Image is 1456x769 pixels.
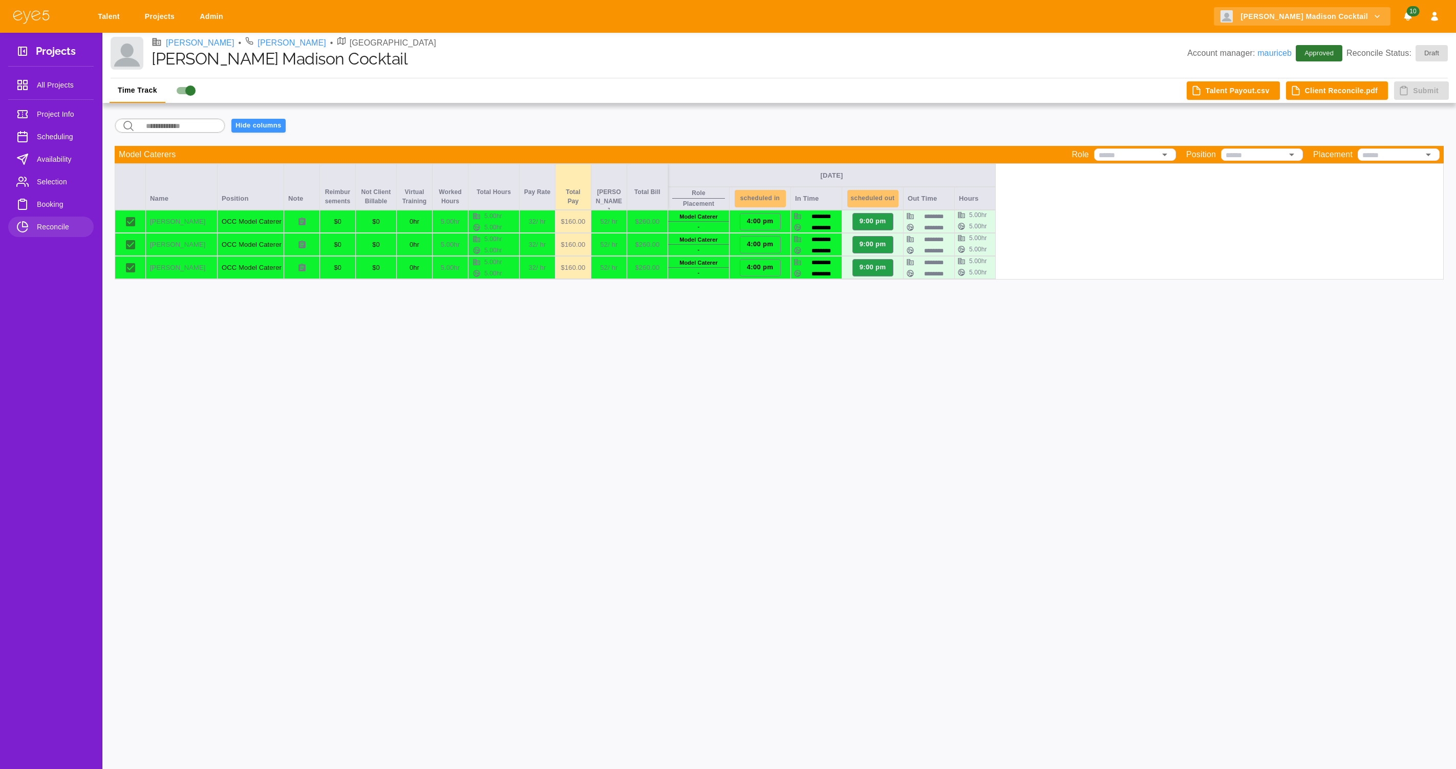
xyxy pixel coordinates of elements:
[524,217,551,227] p: 32 / hr
[360,263,392,273] p: $ 0
[150,240,213,250] p: [PERSON_NAME]
[560,240,587,250] p: $ 160.00
[847,190,898,207] button: Scheduled Out
[852,236,893,253] button: 9:00 PM
[595,240,623,250] p: 52 / hr
[91,7,130,26] a: Talent
[698,268,700,277] p: -
[1418,48,1445,58] span: Draft
[955,187,996,210] div: Hours
[8,194,94,215] a: Booking
[37,79,85,91] span: All Projects
[401,187,428,206] p: Virtual Training
[111,37,143,70] img: Client logo
[692,188,705,198] p: Role
[969,210,987,220] p: 5.00 hr
[595,217,623,227] p: 52 / hr
[8,149,94,169] a: Availability
[560,187,587,206] p: Total Pay
[150,263,213,273] p: [PERSON_NAME]
[1072,148,1089,161] p: Role
[360,217,392,227] p: $ 0
[1313,148,1353,161] p: Placement
[1186,148,1216,161] p: Position
[1346,45,1448,61] p: Reconcile Status:
[683,199,714,208] p: Placement
[560,217,587,227] p: $ 160.00
[146,164,218,210] div: Name
[1399,7,1417,26] button: Notifications
[791,187,842,210] div: In Time
[1406,6,1419,16] span: 10
[437,187,464,206] p: Worked Hours
[969,222,987,231] p: 5.00 hr
[37,108,85,120] span: Project Info
[360,187,392,206] p: Not Client Billable
[524,240,551,250] p: 32 / hr
[631,240,663,250] p: $ 260.00
[324,187,351,206] p: Reimbursements
[37,221,85,233] span: Reconcile
[631,263,663,273] p: $ 260.00
[239,37,242,49] li: •
[110,78,165,103] button: Time Track
[969,245,987,254] p: 5.00 hr
[852,213,893,230] button: 9:00 PM
[1187,47,1292,59] p: Account manager:
[904,187,955,210] div: Out Time
[8,172,94,192] a: Selection
[740,236,781,253] button: 4:00 PM
[679,236,718,244] p: Model Caterer
[631,217,663,227] p: $ 260.00
[484,246,502,255] p: 5.00 hr
[1257,49,1292,57] a: mauriceb
[1284,147,1299,162] button: Open
[8,104,94,124] a: Project Info
[484,234,502,244] p: 5.00 hr
[969,233,987,243] p: 5.00 hr
[222,217,280,227] p: OCC Model Caterer
[484,223,502,232] p: 5.00 hr
[740,259,781,276] button: 4:00 PM
[484,269,502,278] p: 5.00 hr
[231,119,286,133] button: Hide columns
[258,37,326,49] a: [PERSON_NAME]
[401,263,428,273] p: 0 hr
[595,263,623,273] p: 52 / hr
[473,187,515,197] p: Total Hours
[218,164,284,210] div: Position
[12,9,50,24] img: eye5
[8,126,94,147] a: Scheduling
[37,131,85,143] span: Scheduling
[37,176,85,188] span: Selection
[679,259,718,267] p: Model Caterer
[1286,81,1388,100] button: Client Reconcile.pdf
[324,217,351,227] p: $ 0
[437,240,464,250] p: 5.00 hr
[735,190,786,207] button: Scheduled In
[166,37,234,49] a: [PERSON_NAME]
[1187,81,1280,100] button: Talent Payout.csv
[330,37,333,49] li: •
[350,37,436,49] p: [GEOGRAPHIC_DATA]
[560,263,587,273] p: $ 160.00
[437,217,464,227] p: 5.00 hr
[437,263,464,273] p: 5.00 hr
[672,171,991,180] div: [DATE]
[679,212,718,221] p: Model Caterer
[401,240,428,250] p: 0 hr
[631,187,663,197] p: Total Bill
[969,268,987,277] p: 5.00 hr
[37,153,85,165] span: Availability
[1214,7,1390,26] button: [PERSON_NAME] Madison Cocktail
[698,245,700,254] p: -
[484,258,502,267] p: 5.00 hr
[284,164,320,210] div: Note
[401,217,428,227] p: 0 hr
[119,148,176,161] p: Model Caterers
[698,222,700,231] p: -
[1221,10,1233,23] img: Client logo
[150,217,213,227] p: [PERSON_NAME]
[595,187,623,209] p: [PERSON_NAME]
